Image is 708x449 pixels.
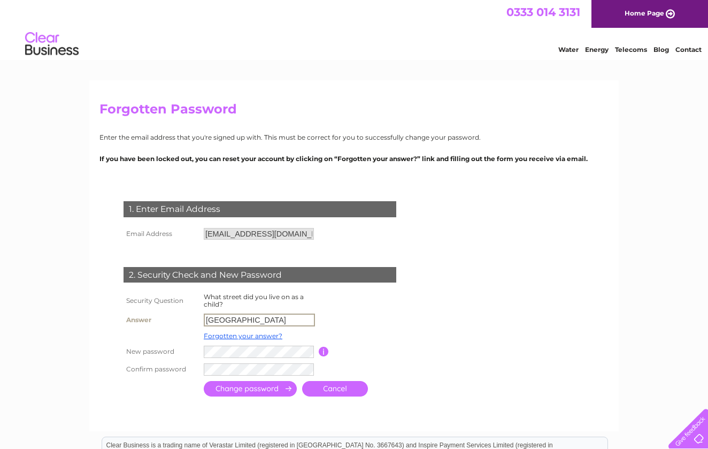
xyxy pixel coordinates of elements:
[615,45,647,54] a: Telecoms
[99,154,609,164] p: If you have been locked out, you can reset your account by clicking on “Forgotten your answer?” l...
[121,291,201,311] th: Security Question
[319,347,329,356] input: Information
[675,45,702,54] a: Contact
[585,45,609,54] a: Energy
[124,201,396,217] div: 1. Enter Email Address
[558,45,579,54] a: Water
[121,361,201,378] th: Confirm password
[102,6,607,52] div: Clear Business is a trading name of Verastar Limited (registered in [GEOGRAPHIC_DATA] No. 3667643...
[302,381,368,397] a: Cancel
[204,332,282,340] a: Forgotten your answer?
[25,28,79,60] img: logo.png
[506,5,580,19] a: 0333 014 3131
[204,381,297,397] input: Submit
[121,225,201,242] th: Email Address
[204,293,304,308] label: What street did you live on as a child?
[121,343,201,361] th: New password
[124,267,396,283] div: 2. Security Check and New Password
[121,311,201,329] th: Answer
[653,45,669,54] a: Blog
[99,132,609,142] p: Enter the email address that you're signed up with. This must be correct for you to successfully ...
[99,102,609,122] h2: Forgotten Password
